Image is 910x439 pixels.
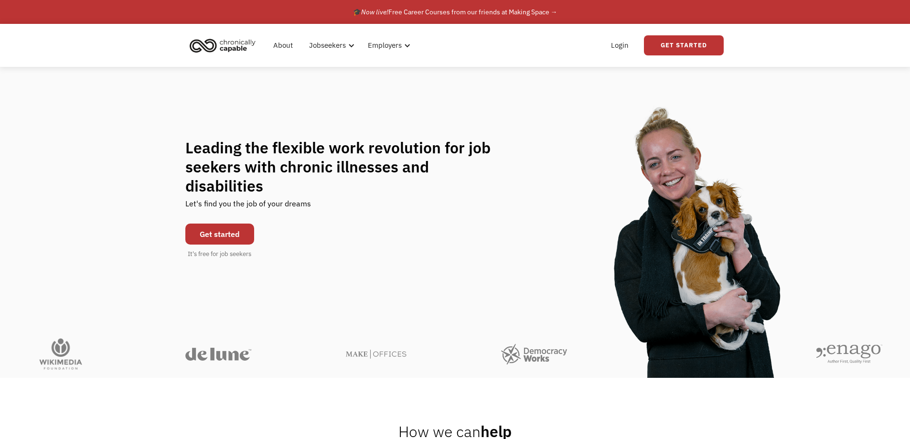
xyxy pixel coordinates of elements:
div: Let's find you the job of your dreams [185,195,311,219]
div: Jobseekers [309,40,346,51]
a: home [187,35,263,56]
a: Get started [185,224,254,245]
em: Now live! [361,8,388,16]
div: 🎓 Free Career Courses from our friends at Making Space → [353,6,557,18]
div: Employers [368,40,402,51]
img: Chronically Capable logo [187,35,258,56]
div: Employers [362,30,413,61]
a: Get Started [644,35,724,55]
a: About [268,30,299,61]
div: Jobseekers [303,30,357,61]
h1: Leading the flexible work revolution for job seekers with chronic illnesses and disabilities [185,138,509,195]
a: Login [605,30,634,61]
div: It's free for job seekers [188,249,251,259]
